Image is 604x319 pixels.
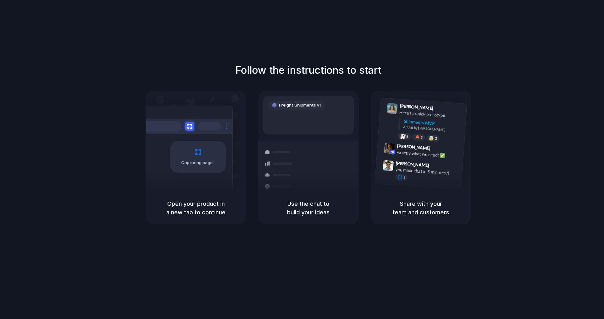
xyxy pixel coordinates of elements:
h5: Use the chat to build your ideas [266,199,351,217]
span: 8 [406,135,408,138]
div: Shipments MVP [403,118,462,128]
span: [PERSON_NAME] [397,142,430,152]
span: Capturing page [181,160,216,166]
span: [PERSON_NAME] [396,160,429,169]
div: you made that in 5 minutes?! [395,166,459,177]
div: 🤯 [429,136,434,141]
span: 9:42 AM [432,146,445,153]
h1: Follow the instructions to start [235,63,381,78]
div: Here's a quick prototype [399,109,463,120]
span: 3 [435,137,437,140]
span: [PERSON_NAME] [400,102,433,112]
span: 1 [403,176,406,179]
h5: Share with your team and customers [378,199,463,217]
span: 5 [421,136,423,139]
div: Exactly what we need! ✅ [396,149,460,160]
span: 9:41 AM [435,106,448,113]
span: Freight Shipments v1 [279,102,321,108]
div: Added by [PERSON_NAME] [403,124,462,134]
h5: Open your product in a new tab to continue [153,199,238,217]
span: 9:47 AM [431,163,444,170]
